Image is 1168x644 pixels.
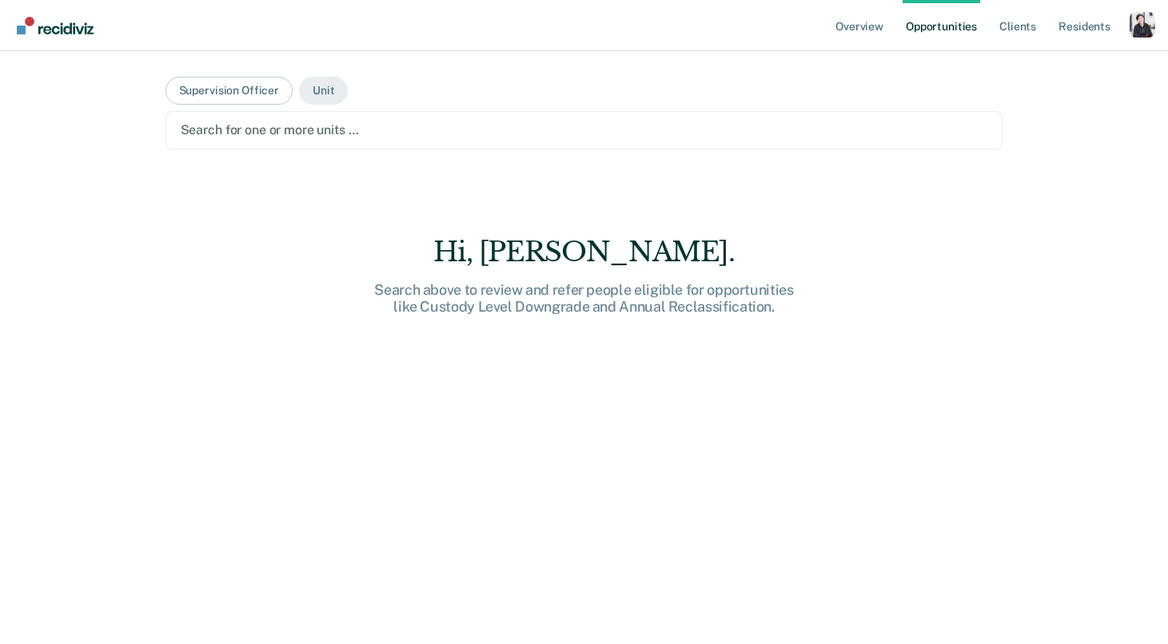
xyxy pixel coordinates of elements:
[329,236,840,268] div: Hi, [PERSON_NAME].
[329,281,840,316] div: Search above to review and refer people eligible for opportunities like Custody Level Downgrade a...
[1130,12,1155,38] button: Profile dropdown button
[165,77,293,105] button: Supervision Officer
[17,17,94,34] img: Recidiviz
[299,77,348,105] button: Unit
